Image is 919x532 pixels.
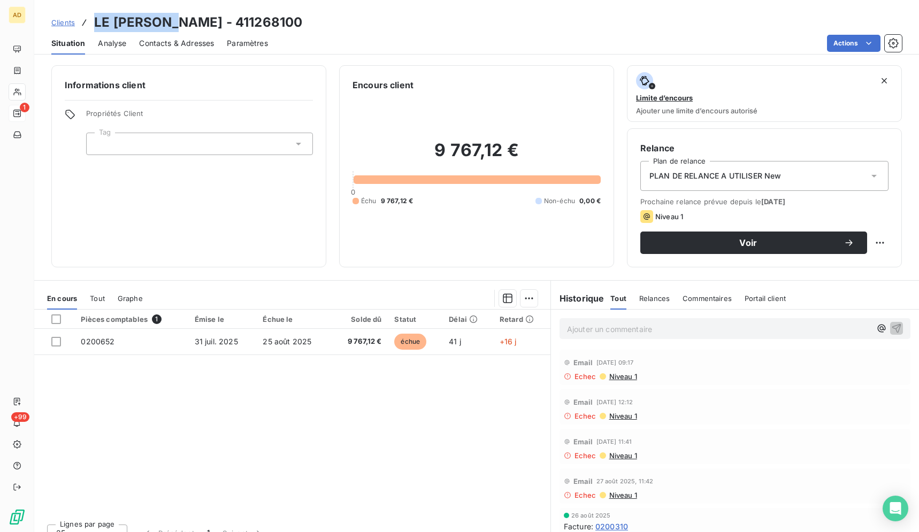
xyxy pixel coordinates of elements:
span: Email [573,437,593,446]
div: AD [9,6,26,24]
span: 26 août 2025 [571,512,611,519]
span: 0 [351,188,355,196]
span: Ajouter une limite d’encours autorisé [636,106,757,115]
span: Niveau 1 [608,491,637,499]
button: Limite d’encoursAjouter une limite d’encours autorisé [627,65,902,122]
div: Échue le [263,315,325,323]
span: [DATE] 11:41 [596,438,632,445]
span: [DATE] 09:17 [596,359,634,366]
span: Situation [51,38,85,49]
span: +16 j [500,337,517,346]
div: Émise le [195,315,250,323]
span: Portail client [745,294,786,303]
div: Retard [500,315,544,323]
span: Niveau 1 [608,451,637,460]
div: Solde dû [338,315,381,323]
span: Commentaires [683,294,732,303]
span: 9 767,12 € [338,336,381,347]
span: Echec [575,451,596,460]
span: 27 août 2025, 11:42 [596,478,654,484]
span: En cours [47,294,77,303]
button: Voir [640,232,867,254]
span: Prochaine relance prévue depuis le [640,197,889,206]
span: Analyse [98,38,126,49]
h6: Informations client [65,79,313,91]
span: Relances [639,294,670,303]
span: échue [394,334,426,350]
span: Tout [610,294,626,303]
span: Echec [575,412,596,420]
span: 0200310 [595,521,628,532]
span: Niveau 1 [608,412,637,420]
span: 1 [20,103,29,112]
span: 9 767,12 € [381,196,413,206]
button: Actions [827,35,880,52]
span: Limite d’encours [636,94,693,102]
span: Graphe [118,294,143,303]
div: Statut [394,315,436,323]
span: Echec [575,372,596,381]
h6: Encours client [353,79,413,91]
div: Pièces comptables [81,314,181,324]
span: Email [573,477,593,485]
span: [DATE] 12:12 [596,399,633,405]
div: Open Intercom Messenger [883,496,908,521]
span: 41 j [449,337,461,346]
span: 0,00 € [579,196,601,206]
span: +99 [11,412,29,422]
span: 31 juil. 2025 [195,337,238,346]
span: Niveau 1 [608,372,637,381]
div: Délai [449,315,487,323]
span: Niveau 1 [655,212,683,221]
h6: Relance [640,142,889,155]
img: Logo LeanPay [9,508,26,526]
span: PLAN DE RELANCE A UTILISER New [649,171,782,181]
span: Clients [51,18,75,27]
span: 25 août 2025 [263,337,311,346]
span: Email [573,398,593,406]
input: Ajouter une valeur [95,139,104,149]
span: Facture : [564,521,593,532]
span: [DATE] [761,197,785,206]
span: 1 [152,314,162,324]
a: Clients [51,17,75,28]
span: 0200652 [81,337,114,346]
span: Email [573,358,593,367]
span: Tout [90,294,105,303]
h3: LE [PERSON_NAME] - 411268100 [94,13,302,32]
span: Propriétés Client [86,109,313,124]
span: Échu [361,196,377,206]
span: Contacts & Adresses [139,38,214,49]
span: Paramètres [227,38,268,49]
h2: 9 767,12 € [353,140,601,172]
h6: Historique [551,292,604,305]
span: Voir [653,238,844,247]
span: Echec [575,491,596,499]
span: Non-échu [544,196,575,206]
